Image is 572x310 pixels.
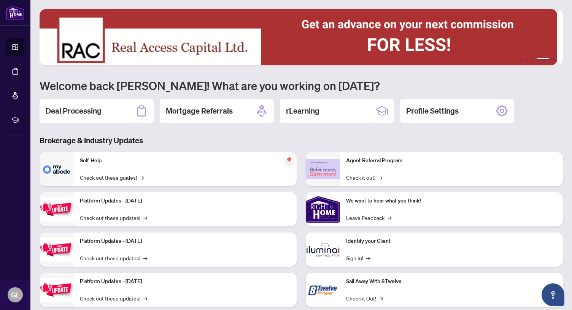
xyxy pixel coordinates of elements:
h3: Brokerage & Industry Updates [40,135,563,146]
span: → [143,254,147,262]
p: Self-Help [80,157,291,165]
p: We want to hear what you think! [346,197,557,205]
h2: Mortgage Referrals [166,106,233,116]
a: Sign In!→ [346,254,370,262]
img: Platform Updates - July 8, 2025 [40,237,74,261]
img: Agent Referral Program [306,159,340,180]
h2: Deal Processing [46,106,102,116]
button: 1 [519,58,522,61]
a: Check it out!→ [346,173,382,182]
a: Check it Out!→ [346,294,383,302]
p: Platform Updates - [DATE] [80,197,291,205]
span: → [378,173,382,182]
h1: Welcome back [PERSON_NAME]! What are you working on [DATE]? [40,78,563,93]
p: Sail Away With 8Twelve [346,277,557,286]
span: → [388,214,391,222]
img: Slide 3 [40,9,557,65]
img: logo [6,6,24,20]
span: GL [11,289,20,300]
p: Platform Updates - [DATE] [80,277,291,286]
img: Platform Updates - June 23, 2025 [40,278,74,302]
img: Self-Help [40,152,74,186]
button: 2 [525,58,528,61]
span: pushpin [284,155,294,164]
button: 4 [537,58,549,61]
button: 3 [531,58,534,61]
a: Check out these updates!→ [80,294,147,302]
h2: rLearning [286,106,319,116]
span: → [379,294,383,302]
img: We want to hear what you think! [306,192,340,226]
a: Check out these updates!→ [80,214,147,222]
span: → [143,294,147,302]
p: Agent Referral Program [346,157,557,165]
img: Sail Away With 8Twelve [306,273,340,307]
p: Platform Updates - [DATE] [80,237,291,245]
a: Leave Feedback→ [346,214,391,222]
button: Open asap [542,283,564,306]
h2: Profile Settings [406,106,459,116]
span: → [140,173,144,182]
img: Identify your Client [306,232,340,267]
a: Check out these updates!→ [80,254,147,262]
img: Platform Updates - July 21, 2025 [40,197,74,221]
span: → [143,214,147,222]
a: Check out these guides!→ [80,173,144,182]
p: Identify your Client [346,237,557,245]
button: 5 [552,58,555,61]
span: → [366,254,370,262]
